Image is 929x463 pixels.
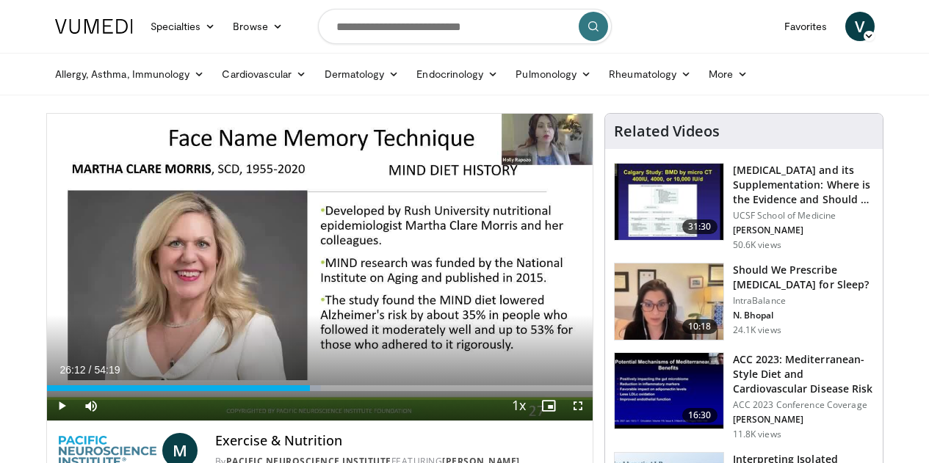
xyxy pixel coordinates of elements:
p: [PERSON_NAME] [733,225,874,236]
button: Mute [76,391,106,420]
button: Play [47,391,76,420]
p: 11.8K views [733,429,781,440]
input: Search topics, interventions [318,9,612,44]
p: ACC 2023 Conference Coverage [733,399,874,411]
a: V [845,12,875,41]
a: 10:18 Should We Prescribe [MEDICAL_DATA] for Sleep? IntraBalance N. Bhopal 24.1K views [614,263,874,340]
h4: Exercise & Nutrition [215,433,581,449]
p: IntraBalance [733,295,874,307]
a: Dermatology [316,59,408,89]
a: Specialties [142,12,225,41]
img: b0c32e83-cd40-4939-b266-f52db6655e49.150x105_q85_crop-smart_upscale.jpg [615,353,723,429]
p: UCSF School of Medicine [733,210,874,222]
button: Enable picture-in-picture mode [534,391,563,420]
img: 4bb25b40-905e-443e-8e37-83f056f6e86e.150x105_q85_crop-smart_upscale.jpg [615,164,723,240]
div: Progress Bar [47,385,593,391]
p: [PERSON_NAME] [733,414,874,426]
button: Fullscreen [563,391,593,420]
p: N. Bhopal [733,310,874,321]
a: Browse [224,12,292,41]
a: Favorites [776,12,836,41]
span: / [89,364,92,376]
a: More [700,59,756,89]
span: 26:12 [60,364,86,376]
span: 10:18 [682,319,717,334]
a: Allergy, Asthma, Immunology [46,59,214,89]
a: Rheumatology [600,59,700,89]
a: 16:30 ACC 2023: Mediterranean-Style Diet and Cardiovascular Disease Risk ACC 2023 Conference Cove... [614,352,874,440]
video-js: Video Player [47,114,593,421]
span: 54:19 [94,364,120,376]
p: 24.1K views [733,324,781,336]
img: f7087805-6d6d-4f4e-b7c8-917543aa9d8d.150x105_q85_crop-smart_upscale.jpg [615,263,723,340]
h3: [MEDICAL_DATA] and its Supplementation: Where is the Evidence and Should … [733,163,874,207]
span: 31:30 [682,219,717,234]
h4: Related Videos [614,123,720,140]
span: 16:30 [682,408,717,423]
a: 31:30 [MEDICAL_DATA] and its Supplementation: Where is the Evidence and Should … UCSF School of M... [614,163,874,251]
a: Endocrinology [408,59,507,89]
img: VuMedi Logo [55,19,133,34]
button: Playback Rate [505,391,534,420]
a: Pulmonology [507,59,600,89]
h3: Should We Prescribe [MEDICAL_DATA] for Sleep? [733,263,874,292]
a: Cardiovascular [213,59,315,89]
h3: ACC 2023: Mediterranean-Style Diet and Cardiovascular Disease Risk [733,352,874,396]
p: 50.6K views [733,239,781,251]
